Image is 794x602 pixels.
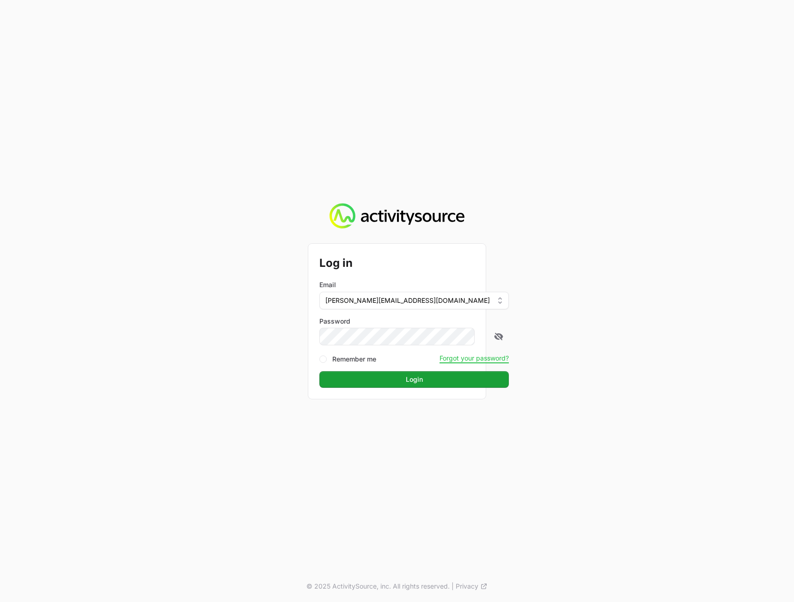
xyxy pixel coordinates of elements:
p: © 2025 ActivitySource, inc. All rights reserved. [306,582,450,591]
button: Forgot your password? [440,354,509,362]
label: Password [319,317,509,326]
a: Privacy [456,582,488,591]
button: Login [319,371,509,388]
h2: Log in [319,255,509,271]
label: Remember me [332,355,376,364]
label: Email [319,280,336,289]
span: [PERSON_NAME][EMAIL_ADDRESS][DOMAIN_NAME] [325,296,490,305]
button: [PERSON_NAME][EMAIL_ADDRESS][DOMAIN_NAME] [319,292,509,309]
span: | [452,582,454,591]
img: Activity Source [330,203,464,229]
span: Login [325,374,503,385]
